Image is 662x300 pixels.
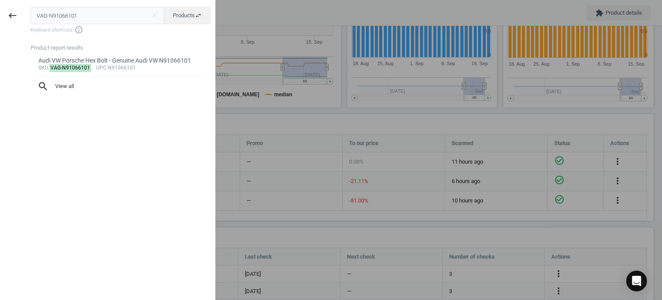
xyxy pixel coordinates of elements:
div: Open Intercom Messenger [626,271,647,291]
span: sku [38,65,48,71]
div: Audi VW Porsche Hex Bolt - Genuine Audi VW N91066101 [38,57,203,65]
i: swap_horiz [195,12,202,19]
i: search [37,81,49,92]
div: Product report results [31,44,215,52]
span: View all [37,81,204,92]
div: : :N91066101 [38,65,203,72]
button: keyboard_backspace [3,6,22,26]
span: Keyboard shortcuts [31,25,211,34]
i: keyboard_backspace [7,10,18,21]
button: searchView all [31,77,211,96]
i: info_outline [75,25,83,34]
mark: VAG-N91066101 [50,64,91,72]
button: Close [148,12,161,19]
span: upc [96,65,106,71]
input: Enter the SKU or product name [31,7,165,24]
button: Productsswap_horiz [164,7,211,24]
span: Products [173,12,202,19]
